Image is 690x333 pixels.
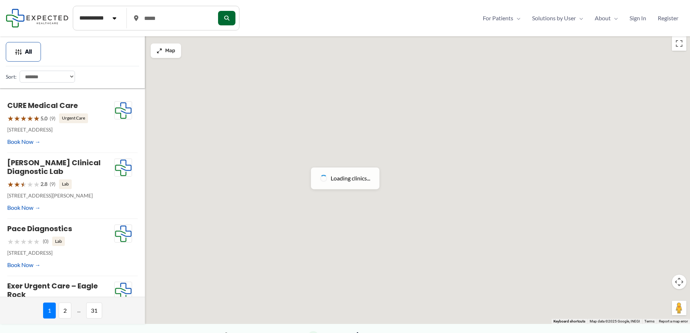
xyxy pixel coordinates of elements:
[477,13,526,24] a: For PatientsMenu Toggle
[33,235,40,248] span: ★
[20,112,27,125] span: ★
[59,113,88,123] span: Urgent Care
[7,112,14,125] span: ★
[532,13,576,24] span: Solutions by User
[672,275,686,289] button: Map camera controls
[7,178,14,191] span: ★
[659,319,688,323] a: Report a map error
[27,178,33,191] span: ★
[41,179,47,189] span: 2.8
[156,48,162,54] img: Maximize
[644,319,655,323] a: Terms (opens in new tab)
[595,13,611,24] span: About
[74,303,83,319] span: ...
[589,13,624,24] a: AboutMenu Toggle
[14,178,20,191] span: ★
[151,43,181,58] button: Map
[27,235,33,248] span: ★
[7,224,72,234] a: Pace Diagnostics
[20,235,27,248] span: ★
[14,112,20,125] span: ★
[611,13,618,24] span: Menu Toggle
[33,112,40,125] span: ★
[590,319,640,323] span: Map data ©2025 Google, INEGI
[7,235,14,248] span: ★
[20,178,27,191] span: ★
[526,13,589,24] a: Solutions by UserMenu Toggle
[33,178,40,191] span: ★
[658,13,678,24] span: Register
[41,114,47,123] span: 5.0
[15,48,22,55] img: Filter
[114,101,132,120] img: Expected Healthcare Logo
[59,179,72,189] span: Lab
[114,159,132,177] img: Expected Healthcare Logo
[630,13,646,24] span: Sign In
[624,13,652,24] a: Sign In
[7,191,114,200] p: [STREET_ADDRESS][PERSON_NAME]
[553,319,585,324] button: Keyboard shortcuts
[7,259,41,270] a: Book Now
[7,136,41,147] a: Book Now
[483,13,513,24] span: For Patients
[6,9,68,27] img: Expected Healthcare Logo - side, dark font, small
[7,281,98,300] a: Exer Urgent Care – Eagle Rock
[43,237,49,246] span: (0)
[7,158,101,176] a: [PERSON_NAME] Clinical Diagnostic Lab
[576,13,583,24] span: Menu Toggle
[25,49,32,54] span: All
[7,248,114,258] p: [STREET_ADDRESS]
[6,72,17,82] label: Sort:
[6,42,41,62] button: All
[7,100,78,111] a: CURE Medical Care
[114,282,132,300] img: Expected Healthcare Logo
[652,13,684,24] a: Register
[27,112,33,125] span: ★
[331,173,370,184] span: Loading clinics...
[165,48,175,54] span: Map
[7,202,41,213] a: Book Now
[43,303,56,319] span: 1
[52,237,65,246] span: Lab
[513,13,520,24] span: Menu Toggle
[672,301,686,315] button: Drag Pegman onto the map to open Street View
[672,36,686,51] button: Toggle fullscreen view
[7,125,114,134] p: [STREET_ADDRESS]
[114,225,132,243] img: Expected Healthcare Logo
[14,235,20,248] span: ★
[59,303,71,319] span: 2
[50,179,55,189] span: (9)
[50,114,55,123] span: (9)
[86,303,102,319] span: 31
